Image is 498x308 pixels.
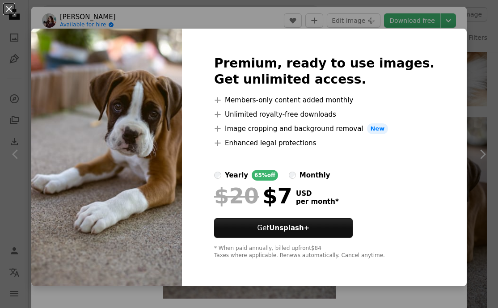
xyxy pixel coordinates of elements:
[214,95,435,105] li: Members-only content added monthly
[214,184,259,207] span: $20
[289,172,296,179] input: monthly
[225,170,248,181] div: yearly
[214,172,221,179] input: yearly65%off
[214,138,435,148] li: Enhanced legal protections
[214,109,435,120] li: Unlimited royalty-free downloads
[296,198,339,206] span: per month *
[296,190,339,198] span: USD
[252,170,278,181] div: 65% off
[214,245,435,259] div: * When paid annually, billed upfront $84 Taxes where applicable. Renews automatically. Cancel any...
[300,170,330,181] div: monthly
[214,184,292,207] div: $7
[31,29,182,286] img: photo-1593620659530-7f98c53de278
[269,224,309,232] strong: Unsplash+
[214,218,353,238] button: GetUnsplash+
[214,123,435,134] li: Image cropping and background removal
[367,123,388,134] span: New
[214,55,435,88] h2: Premium, ready to use images. Get unlimited access.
